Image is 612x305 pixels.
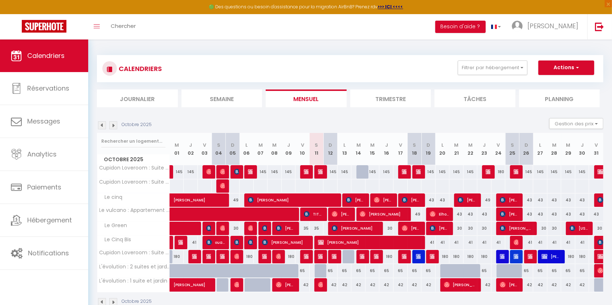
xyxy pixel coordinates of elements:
div: 65 [323,264,338,277]
span: [PERSON_NAME] [332,250,336,263]
div: 42 [393,278,408,292]
div: 43 [477,208,491,221]
abbr: M [272,142,277,149]
div: 180 [477,250,491,263]
div: 180 [282,250,296,263]
span: Cupidon Loveroom : Suite Romantique [98,165,171,171]
span: [PERSON_NAME]-[PERSON_NAME] [500,221,533,235]
div: 180 [561,250,575,263]
img: Super Booking [22,20,66,33]
div: 145 [282,165,296,179]
abbr: V [203,142,206,149]
div: 65 [351,264,366,277]
div: 42 [575,278,589,292]
abbr: M [356,142,361,149]
span: [PERSON_NAME] [444,278,477,292]
div: 145 [533,165,547,179]
th: 16 [379,133,393,165]
div: 145 [268,165,282,179]
span: Le Cinq Bis [98,236,133,244]
div: 42 [408,278,422,292]
abbr: V [301,142,304,149]
span: [PERSON_NAME] [248,193,338,207]
div: 43 [575,193,589,207]
div: 145 [449,165,464,179]
abbr: S [413,142,416,149]
div: 145 [575,165,589,179]
li: Planning [519,89,600,107]
abbr: D [231,142,234,149]
div: 42 [547,278,562,292]
a: Chercher [105,14,141,39]
div: 43 [436,193,450,207]
span: [PERSON_NAME] [514,235,518,249]
abbr: M [370,142,375,149]
div: 145 [254,165,268,179]
a: >>> ICI <<<< [378,4,403,10]
th: 01 [170,133,184,165]
div: 43 [547,208,562,221]
abbr: M [468,142,473,149]
div: 145 [184,165,198,179]
p: Octobre 2025 [122,121,152,128]
span: [PERSON_NAME] [220,250,225,263]
span: TITEP Hugo [304,207,323,221]
button: Gestion des prix [549,118,603,129]
span: [PERSON_NAME] [430,250,434,263]
span: Notifications [28,248,69,258]
span: [PERSON_NAME] [234,278,239,292]
th: 20 [436,133,450,165]
span: [PERSON_NAME] [220,165,225,179]
span: [PERSON_NAME] [360,250,364,263]
span: [PERSON_NAME] [346,193,365,207]
img: logout [595,22,604,31]
span: [PERSON_NAME] [174,274,224,288]
div: 41 [464,236,478,249]
h3: CALENDRIERS [117,60,162,77]
div: 43 [533,208,547,221]
div: 145 [464,165,478,179]
span: [PERSON_NAME] [458,193,477,207]
div: 145 [366,165,380,179]
abbr: L [245,142,248,149]
span: [PERSON_NAME] [542,250,560,263]
span: [PERSON_NAME] [276,221,295,235]
span: Le cinq [98,193,126,201]
div: 35 [310,222,324,235]
span: Cupidon Loveroom : Suite Romantique [98,179,171,185]
span: [PERSON_NAME] [318,250,323,263]
span: [US_STATE][PERSON_NAME] [570,221,588,235]
li: Semaine [181,89,262,107]
span: Elhoussine Alw [430,207,449,221]
span: Calendriers [27,51,65,60]
div: 30 [464,222,478,235]
span: [PERSON_NAME] [416,250,421,263]
div: 43 [449,208,464,221]
div: 43 [561,208,575,221]
div: 42 [366,278,380,292]
span: [PERSON_NAME] [332,221,379,235]
th: 03 [198,133,212,165]
abbr: D [427,142,430,149]
th: 18 [408,133,422,165]
span: Emmanuelle (14145) [304,165,309,179]
div: 43 [589,208,603,221]
abbr: V [399,142,402,149]
span: Analytics [27,150,57,159]
span: [PERSON_NAME] [360,207,407,221]
div: 180 [491,165,506,179]
li: Trimestre [350,89,431,107]
li: Journalier [97,89,178,107]
abbr: J [385,142,388,149]
div: 145 [379,165,393,179]
span: [PERSON_NAME] [514,250,518,263]
div: 65 [519,264,534,277]
th: 14 [351,133,366,165]
span: L'évolution : 1 suite et jardin [98,278,168,284]
div: 65 [477,264,491,277]
abbr: V [497,142,500,149]
span: [PERSON_NAME] [528,250,533,263]
div: 41 [449,236,464,249]
div: 30 [589,222,603,235]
